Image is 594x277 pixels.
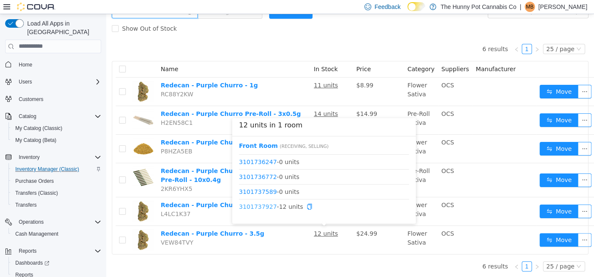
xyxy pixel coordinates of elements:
a: My Catalog (Classic) [12,123,66,133]
a: 1 [416,248,425,257]
span: OCS [335,188,348,194]
u: 11 units [207,68,232,75]
button: Transfers [9,199,105,211]
span: Load All Apps in [GEOGRAPHIC_DATA] [24,19,101,36]
span: Operations [15,217,101,227]
span: ( Receiving, Selling ) [173,130,222,135]
button: icon: swapMove [433,190,472,204]
button: My Catalog (Classic) [9,122,105,134]
span: Reports [15,246,101,256]
a: 3101737589 [133,174,171,181]
a: Redecan - Purple Churro Grind - 7g [54,125,172,132]
li: Previous Page [405,247,415,257]
button: icon: ellipsis [472,128,485,141]
button: Reports [2,245,105,257]
a: 1 [416,30,425,40]
span: In Stock [207,52,231,58]
img: Redecan - Purple Churro Pre-Roll - 3x0.5g hero shot [26,95,48,117]
span: RC88Y2KW [54,77,87,84]
a: Dashboards [12,258,53,268]
span: Manufacturer [369,52,409,58]
a: Inventory Manager (Classic) [12,164,82,174]
span: OCS [335,68,348,75]
span: Inventory Manager (Classic) [15,166,79,173]
i: icon: copy [200,189,206,195]
a: Purchase Orders [12,176,57,186]
a: Redecan - Purple Churro Pre-Roll - 3x0.5g [54,96,195,103]
a: 3101736247 [133,144,171,151]
button: My Catalog (Beta) [9,134,105,146]
span: Purchase Orders [12,176,101,186]
img: Redecan - Purple Churro Redees Hemp'd Pre-Roll - 10x0.4g hero shot [26,153,48,174]
span: Dashboards [15,260,49,266]
button: Users [15,77,35,87]
a: Dashboards [9,257,105,269]
p: | [520,2,521,12]
span: Suppliers [335,52,363,58]
span: OCS [335,96,348,103]
button: Users [2,76,105,88]
a: Cash Management [12,229,62,239]
span: Users [19,78,32,85]
span: Catalog [15,111,101,121]
span: Show Out of Stock [12,11,74,18]
td: Flower Sativa [298,212,332,240]
span: L4LC1K37 [54,196,84,203]
div: 25 / page [440,248,468,257]
img: Redecan - Purple Churro - 14g hero shot [26,187,48,208]
span: MB [526,2,534,12]
span: Transfers [12,200,101,210]
img: Redecan - Purple Churro Grind - 7g hero shot [26,124,48,145]
i: icon: down [470,250,475,256]
span: Transfers (Classic) [15,190,58,196]
button: Catalog [2,110,105,122]
span: Transfers (Classic) [12,188,101,198]
p: [PERSON_NAME] [538,2,587,12]
span: Cash Management [15,231,58,237]
li: 6 results [376,247,401,257]
a: Redecan - Purple Churro - 3.5g [54,216,158,223]
span: - 0 units [133,173,303,182]
button: Cash Management [9,228,105,240]
span: Customers [19,96,43,103]
span: Feedback [375,3,401,11]
a: Home [15,60,36,70]
span: Home [19,61,32,68]
div: Copy [200,188,206,197]
a: 3101737927 [133,189,171,196]
img: Redecan - Purple Churro - 1g hero shot [26,67,48,88]
i: icon: left [408,33,413,38]
span: My Catalog (Classic) [12,123,101,133]
a: 3101736772 [133,159,171,166]
a: Transfers (Classic) [12,188,61,198]
button: icon: ellipsis [472,159,485,173]
a: Redecan - Purple Churro - 1g [54,68,151,75]
button: Catalog [15,111,40,121]
button: Transfers (Classic) [9,187,105,199]
span: OCS [335,216,348,223]
span: Purchase Orders [15,178,54,185]
span: Category [301,52,328,58]
span: Operations [19,219,44,225]
span: H2EN58C1 [54,105,86,112]
i: icon: right [428,33,433,38]
span: Customers [15,94,101,104]
span: OCS [335,125,348,132]
input: Dark Mode [407,2,425,11]
button: icon: ellipsis [472,71,485,84]
span: Inventory [19,154,40,161]
img: Cova [17,3,55,11]
span: VEW84TVY [54,225,87,232]
li: 6 results [376,30,401,40]
a: Front Room [133,128,171,135]
button: icon: swapMove [433,159,472,173]
span: Dashboards [12,258,101,268]
u: 14 units [207,96,232,103]
span: Inventory Manager (Classic) [12,164,101,174]
td: Flower Sativa [298,183,332,212]
span: Inventory [15,152,101,162]
span: P8HZA5EB [54,134,86,141]
button: Customers [2,93,105,105]
span: Users [15,77,101,87]
a: My Catalog (Beta) [12,135,60,145]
